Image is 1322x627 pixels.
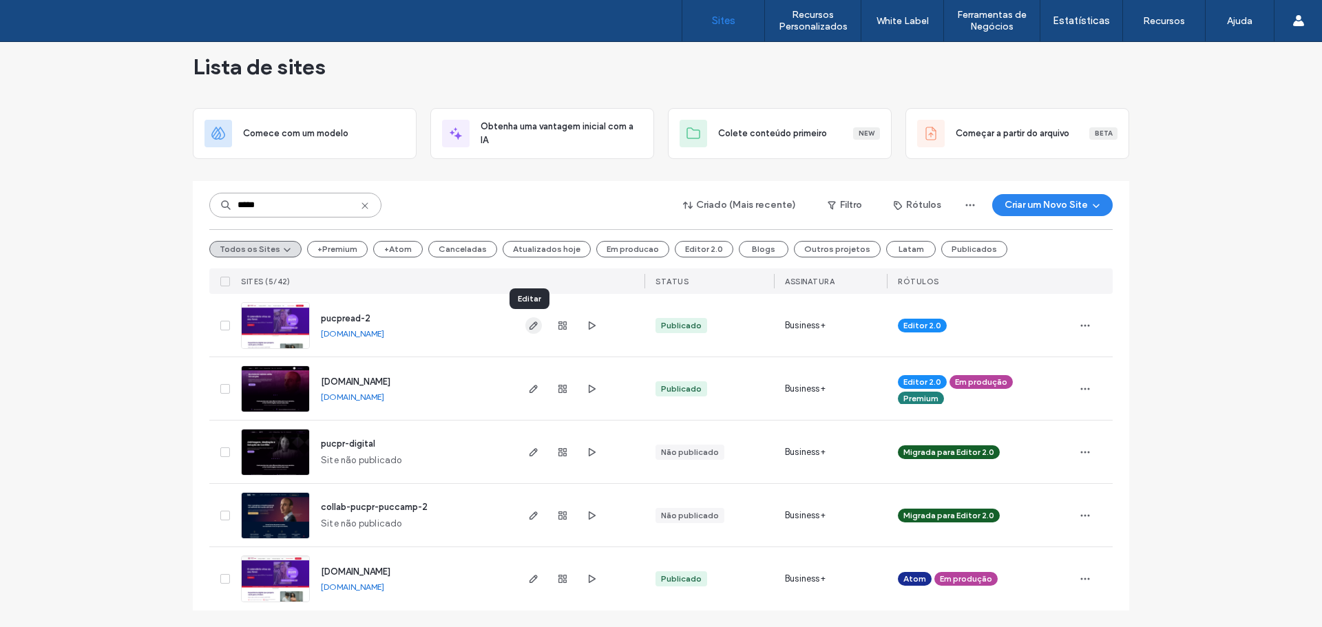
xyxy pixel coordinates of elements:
button: Outros projetos [794,241,881,257]
div: New [853,127,880,140]
span: Obtenha uma vantagem inicial com a IA [481,120,642,147]
div: Publicado [661,573,702,585]
span: Editor 2.0 [903,376,941,388]
span: Editor 2.0 [903,319,941,332]
span: Comece com um modelo [243,127,348,140]
a: pucpread-2 [321,313,370,323]
span: Business+ [785,445,826,459]
a: collab-pucpr-puccamp-2 [321,502,428,512]
span: Atom [903,573,926,585]
div: Começar a partir do arquivoBeta [905,108,1129,159]
span: Business+ [785,382,826,396]
span: Business+ [785,319,826,332]
div: Não publicado [661,446,719,458]
div: Não publicado [661,509,719,522]
label: Ferramentas de Negócios [944,9,1040,32]
label: White Label [877,15,929,27]
a: pucpr-digital [321,438,375,449]
div: Publicado [661,383,702,395]
button: +Premium [307,241,368,257]
label: Recursos [1143,15,1185,27]
span: Em produção [940,573,992,585]
span: Migrada para Editor 2.0 [903,446,994,458]
button: Todos os Sites [209,241,302,257]
span: Em produção [955,376,1007,388]
span: Site não publicado [321,517,402,531]
span: Sites (5/42) [241,277,290,286]
span: Começar a partir do arquivo [956,127,1069,140]
div: Beta [1089,127,1118,140]
button: Canceladas [428,241,497,257]
div: Comece com um modelo [193,108,417,159]
button: Filtro [814,194,876,216]
span: Business+ [785,572,826,586]
span: Colete conteúdo primeiro [718,127,827,140]
button: Criado (Mais recente) [671,194,808,216]
button: Latam [886,241,936,257]
button: Rótulos [881,194,954,216]
a: [DOMAIN_NAME] [321,566,390,577]
span: Premium [903,392,938,405]
label: Recursos Personalizados [765,9,861,32]
button: Criar um Novo Site [992,194,1113,216]
button: +Atom [373,241,423,257]
div: Colete conteúdo primeiroNew [668,108,892,159]
a: [DOMAIN_NAME] [321,582,384,592]
span: Rótulos [898,277,939,286]
label: Ajuda [1227,15,1252,27]
a: [DOMAIN_NAME] [321,392,384,402]
label: Sites [712,14,735,27]
button: Blogs [739,241,788,257]
div: Obtenha uma vantagem inicial com a IA [430,108,654,159]
div: Editar [510,288,549,309]
button: Em producao [596,241,669,257]
span: Business+ [785,509,826,522]
span: Site não publicado [321,454,402,467]
span: Migrada para Editor 2.0 [903,509,994,522]
span: STATUS [655,277,689,286]
a: [DOMAIN_NAME] [321,328,384,339]
div: Publicado [661,319,702,332]
button: Publicados [941,241,1007,257]
a: [DOMAIN_NAME] [321,376,390,387]
button: Editor 2.0 [675,241,733,257]
span: Lista de sites [193,53,326,81]
label: Estatísticas [1053,14,1110,27]
button: Atualizados hoje [503,241,591,257]
span: Ajuda [30,10,65,22]
span: Assinatura [785,277,835,286]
